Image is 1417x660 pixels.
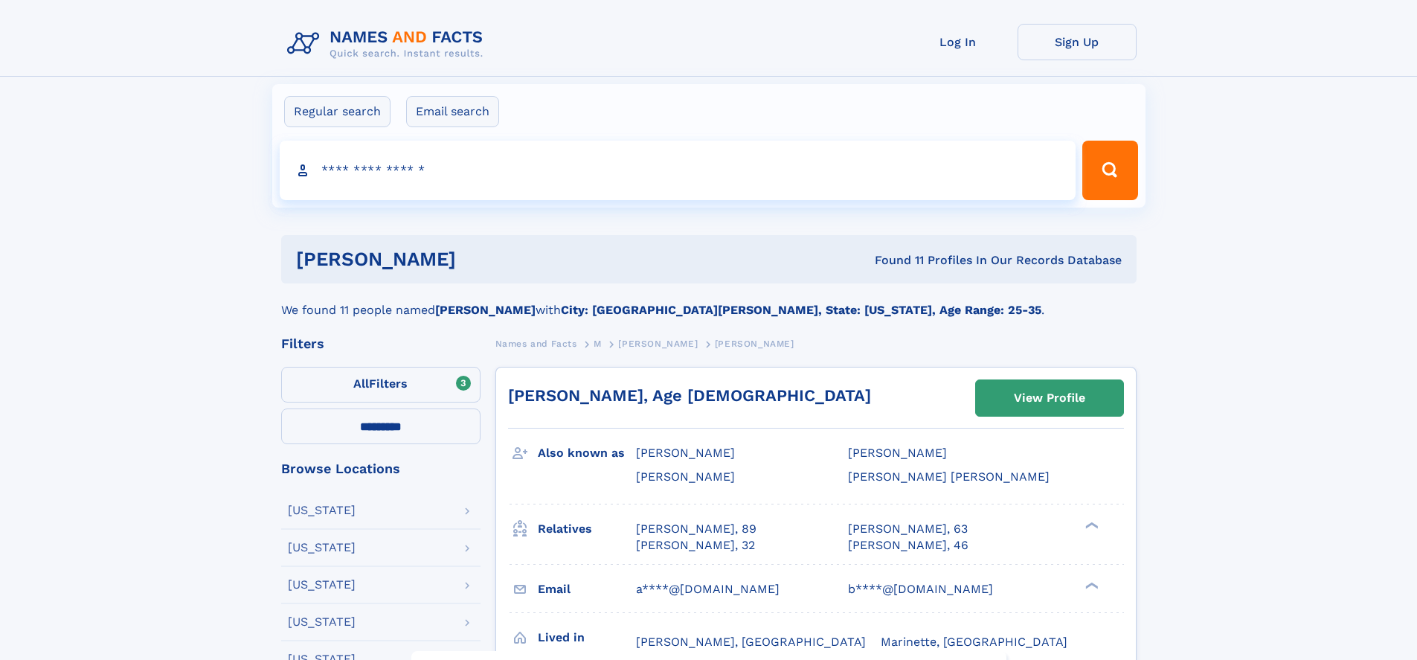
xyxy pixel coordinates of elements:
[508,386,871,405] a: [PERSON_NAME], Age [DEMOGRAPHIC_DATA]
[353,377,369,391] span: All
[1082,520,1099,530] div: ❯
[594,334,602,353] a: M
[665,252,1122,269] div: Found 11 Profiles In Our Records Database
[618,339,698,349] span: [PERSON_NAME]
[636,635,866,649] span: [PERSON_NAME], [GEOGRAPHIC_DATA]
[538,440,636,466] h3: Also known as
[538,577,636,602] h3: Email
[281,283,1137,319] div: We found 11 people named with .
[636,537,755,554] a: [PERSON_NAME], 32
[538,625,636,650] h3: Lived in
[899,24,1018,60] a: Log In
[1082,580,1099,590] div: ❯
[288,579,356,591] div: [US_STATE]
[280,141,1076,200] input: search input
[636,470,735,484] span: [PERSON_NAME]
[284,96,391,127] label: Regular search
[715,339,794,349] span: [PERSON_NAME]
[848,521,968,537] a: [PERSON_NAME], 63
[848,537,968,554] a: [PERSON_NAME], 46
[1082,141,1137,200] button: Search Button
[281,367,481,403] label: Filters
[1014,381,1085,415] div: View Profile
[594,339,602,349] span: M
[636,521,756,537] a: [PERSON_NAME], 89
[848,446,947,460] span: [PERSON_NAME]
[406,96,499,127] label: Email search
[288,616,356,628] div: [US_STATE]
[281,462,481,475] div: Browse Locations
[1018,24,1137,60] a: Sign Up
[288,504,356,516] div: [US_STATE]
[881,635,1067,649] span: Marinette, [GEOGRAPHIC_DATA]
[976,380,1123,416] a: View Profile
[495,334,577,353] a: Names and Facts
[561,303,1041,317] b: City: [GEOGRAPHIC_DATA][PERSON_NAME], State: [US_STATE], Age Range: 25-35
[281,337,481,350] div: Filters
[296,250,666,269] h1: [PERSON_NAME]
[435,303,536,317] b: [PERSON_NAME]
[288,542,356,554] div: [US_STATE]
[538,516,636,542] h3: Relatives
[636,446,735,460] span: [PERSON_NAME]
[848,470,1050,484] span: [PERSON_NAME] [PERSON_NAME]
[618,334,698,353] a: [PERSON_NAME]
[281,24,495,64] img: Logo Names and Facts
